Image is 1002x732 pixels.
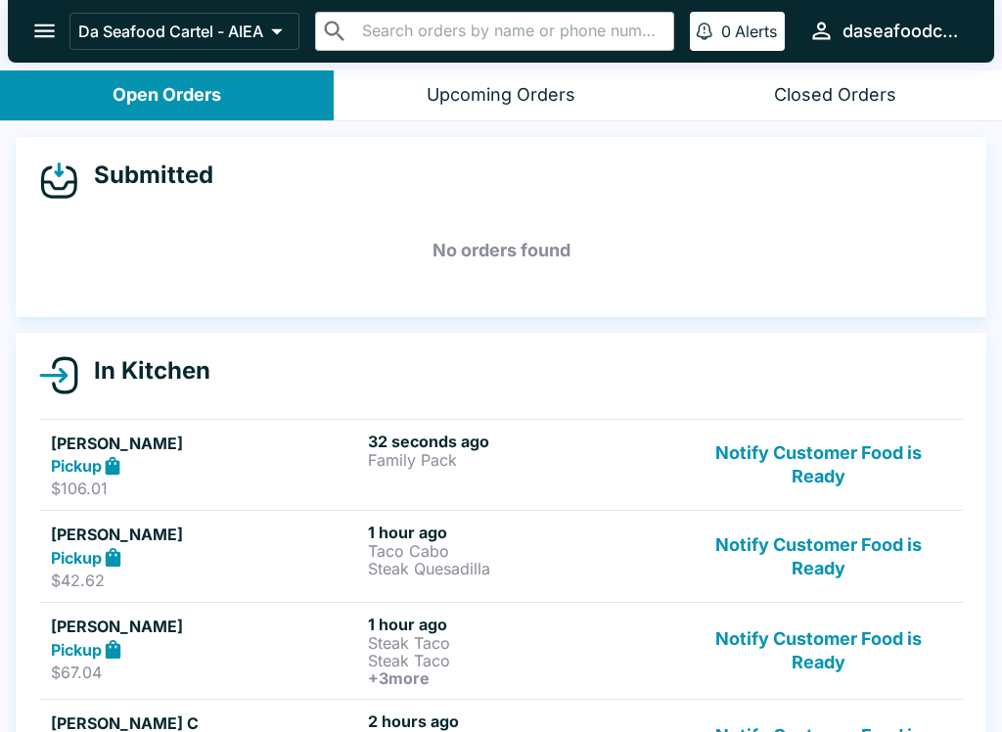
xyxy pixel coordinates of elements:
[113,84,221,107] div: Open Orders
[69,13,299,50] button: Da Seafood Cartel - AIEA
[686,432,951,499] button: Notify Customer Food is Ready
[51,523,360,546] h5: [PERSON_NAME]
[686,615,951,687] button: Notify Customer Food is Ready
[51,456,102,476] strong: Pickup
[368,542,677,560] p: Taco Cabo
[686,523,951,590] button: Notify Customer Food is Ready
[356,18,665,45] input: Search orders by name or phone number
[51,548,102,568] strong: Pickup
[368,523,677,542] h6: 1 hour ago
[800,10,971,52] button: daseafoodcartel
[78,160,213,190] h4: Submitted
[368,451,677,469] p: Family Pack
[39,215,963,286] h5: No orders found
[51,432,360,455] h5: [PERSON_NAME]
[51,615,360,638] h5: [PERSON_NAME]
[368,432,677,451] h6: 32 seconds ago
[368,560,677,577] p: Steak Quesadilla
[51,640,102,660] strong: Pickup
[368,711,677,731] h6: 2 hours ago
[39,602,963,699] a: [PERSON_NAME]Pickup$67.041 hour agoSteak TacoSteak Taco+3moreNotify Customer Food is Ready
[39,419,963,511] a: [PERSON_NAME]Pickup$106.0132 seconds agoFamily PackNotify Customer Food is Ready
[774,84,896,107] div: Closed Orders
[735,22,777,41] p: Alerts
[78,356,210,386] h4: In Kitchen
[368,669,677,687] h6: + 3 more
[368,652,677,669] p: Steak Taco
[51,571,360,590] p: $42.62
[51,663,360,682] p: $67.04
[368,615,677,634] h6: 1 hour ago
[427,84,575,107] div: Upcoming Orders
[78,22,263,41] p: Da Seafood Cartel - AIEA
[368,634,677,652] p: Steak Taco
[721,22,731,41] p: 0
[843,20,963,43] div: daseafoodcartel
[20,6,69,56] button: open drawer
[51,479,360,498] p: $106.01
[39,510,963,602] a: [PERSON_NAME]Pickup$42.621 hour agoTaco CaboSteak QuesadillaNotify Customer Food is Ready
